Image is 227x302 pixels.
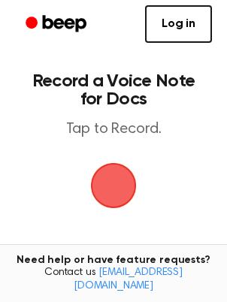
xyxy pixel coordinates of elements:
[9,267,218,293] span: Contact us
[145,5,212,43] a: Log in
[91,163,136,208] button: Beep Logo
[27,72,200,108] h1: Record a Voice Note for Docs
[74,267,183,291] a: [EMAIL_ADDRESS][DOMAIN_NAME]
[15,10,100,39] a: Beep
[27,120,200,139] p: Tap to Record.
